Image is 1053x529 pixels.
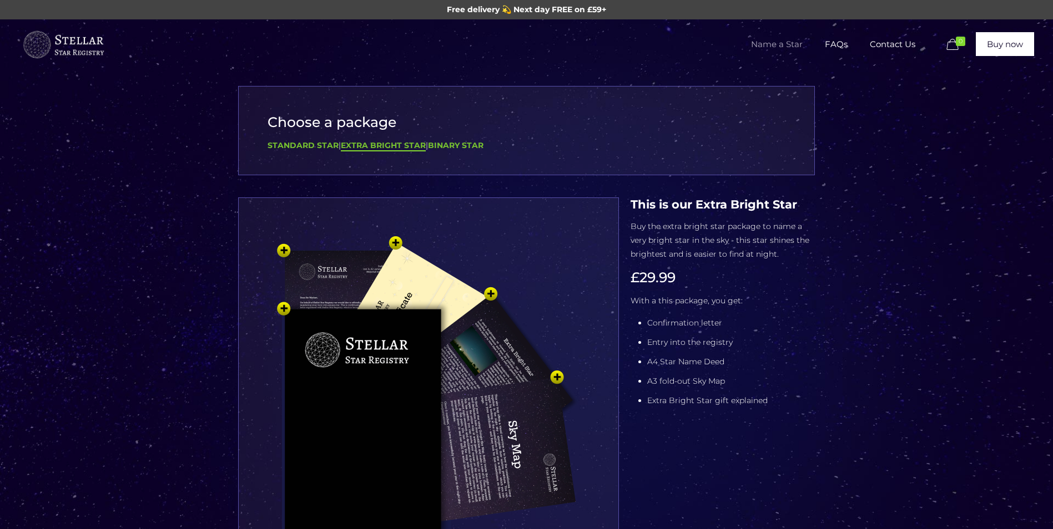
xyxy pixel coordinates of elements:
[647,394,815,408] li: Extra Bright Star gift explained
[814,28,859,61] span: FAQs
[647,355,815,369] li: A4 Star Name Deed
[647,374,815,388] li: A3 fold-out Sky Map
[268,114,785,130] h3: Choose a package
[647,335,815,349] li: Entry into the registry
[268,139,785,152] div: | |
[22,28,105,62] img: buyastar-logo-transparent
[341,140,426,150] b: Extra Bright Star
[859,19,926,69] a: Contact Us
[944,38,970,52] a: 0
[631,294,815,308] p: With a this package, you get:
[647,316,815,330] li: Confirmation letter
[740,28,814,61] span: Name a Star
[447,4,606,14] span: Free delivery 💫 Next day FREE on £59+
[814,19,859,69] a: FAQs
[639,269,676,286] span: 29.99
[631,269,815,286] h3: £
[631,220,815,261] p: Buy the extra bright star package to name a very bright star in the sky - this star shines the br...
[268,140,339,150] a: Standard Star
[956,37,965,46] span: 0
[859,28,926,61] span: Contact Us
[22,19,105,69] a: Buy a Star
[740,19,814,69] a: Name a Star
[631,197,815,211] h4: This is our Extra Bright Star
[428,140,483,150] a: Binary Star
[341,140,426,151] a: Extra Bright Star
[976,32,1034,56] a: Buy now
